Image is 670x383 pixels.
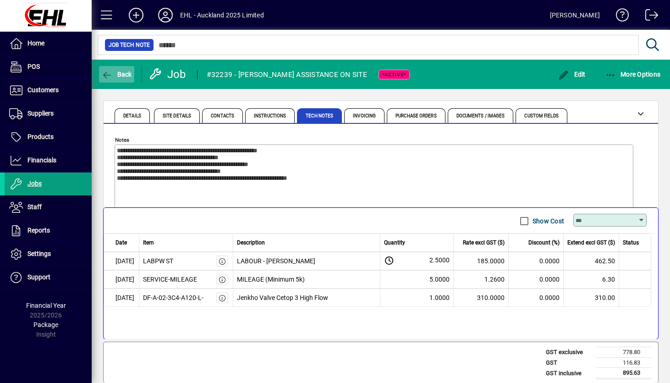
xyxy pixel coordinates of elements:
a: Settings [5,243,92,266]
td: 0.0000 [509,289,564,307]
div: [PERSON_NAME] [550,8,600,22]
div: DF-A-02-3C4-A120-L- [143,293,203,303]
button: Back [99,66,134,83]
td: 116.83 [596,357,651,368]
a: Reports [5,219,92,242]
td: 310.0000 [454,289,509,307]
a: Support [5,266,92,289]
span: Details [123,114,141,118]
td: MILEAGE (Minimum 5k) [233,270,381,289]
span: 5.0000 [429,275,450,284]
span: Discount (%) [528,239,560,247]
span: Back [101,71,132,78]
td: GST [541,357,596,368]
label: Show Cost [531,216,564,226]
td: GST inclusive [541,368,596,379]
td: 310.00 [564,289,619,307]
a: Financials [5,149,92,172]
a: Home [5,32,92,55]
div: LABPW ST [143,256,173,266]
a: POS [5,56,92,78]
span: Contacts [211,114,234,118]
span: Rate excl GST ($) [463,239,505,247]
div: SERVICE-MILEAGE [143,275,197,284]
span: Staff [27,203,42,211]
td: [DATE] [104,252,139,270]
span: Description [237,239,265,247]
button: More Options [603,66,663,83]
td: 1.2600 [454,270,509,289]
td: [DATE] [104,270,139,289]
td: 778.80 [596,347,651,358]
div: Job [149,67,188,82]
span: Financial Year [26,302,66,309]
span: Custom Fields [524,114,558,118]
span: Jobs [27,180,42,187]
span: Financials [27,156,56,164]
span: Date [115,239,127,247]
td: 6.30 [564,270,619,289]
a: Staff [5,196,92,219]
td: 462.50 [564,252,619,270]
button: Edit [556,66,588,83]
div: EHL - Auckland 2025 Limited [180,8,264,22]
a: Customers [5,79,92,102]
a: Logout [638,2,659,32]
span: Invoicing [353,114,376,118]
span: Instructions [254,114,286,118]
td: [DATE] [104,289,139,307]
span: Package [33,321,58,328]
span: Quantity [384,239,405,247]
span: 1.0000 [429,293,450,303]
span: Status [623,239,639,247]
td: 0.0000 [509,252,564,270]
a: Suppliers [5,102,92,125]
span: Item [143,239,154,247]
span: POS [27,63,40,70]
span: Products [27,133,54,140]
span: Edit [558,71,586,78]
button: Add [121,7,151,23]
span: Site Details [163,114,191,118]
span: Support [27,273,50,281]
span: Home [27,39,44,47]
span: More Options [605,71,661,78]
a: Knowledge Base [609,2,629,32]
span: 2.5000 [429,255,450,266]
mat-label: Notes [115,137,129,143]
span: Customers [27,86,59,94]
a: Products [5,126,92,149]
button: Profile [151,7,180,23]
span: Extend excl GST ($) [567,239,615,247]
div: #32239 - [PERSON_NAME] ASSISTANCE ON SITE [207,67,367,82]
span: Suppliers [27,110,54,117]
td: LABOUR - [PERSON_NAME] [233,252,381,270]
span: Documents / Images [456,114,505,118]
td: 0.0000 [509,270,564,289]
td: 895.63 [596,368,651,379]
span: Job Tech Note [109,40,150,50]
span: Settings [27,250,51,257]
app-page-header-button: Back [92,66,142,83]
td: 185.0000 [454,252,509,270]
span: Purchase Orders [395,114,437,118]
td: GST exclusive [541,347,596,358]
span: Reports [27,227,50,234]
td: Jenkho Valve Cetop 3 High Flow [233,289,381,307]
span: Tech Notes [306,114,333,118]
